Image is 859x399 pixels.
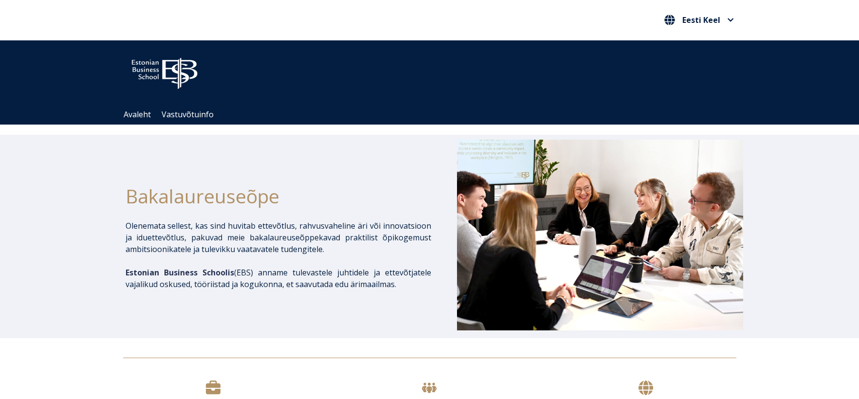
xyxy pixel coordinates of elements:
[126,267,237,278] span: (
[662,12,736,28] button: Eesti Keel
[682,16,720,24] span: Eesti Keel
[126,267,431,290] p: EBS) anname tulevastele juhtidele ja ettevõtjatele vajalikud oskused, tööriistad ja kogukonna, et...
[457,140,743,330] img: Bakalaureusetudengid
[126,267,234,278] span: Estonian Business Schoolis
[118,105,751,125] div: Navigation Menu
[162,109,214,120] a: Vastuvõtuinfo
[124,109,151,120] a: Avaleht
[126,181,431,210] h1: Bakalaureuseõpe
[123,50,206,92] img: ebs_logo2016_white
[126,220,431,255] p: Olenemata sellest, kas sind huvitab ettevõtlus, rahvusvaheline äri või innovatsioon ja iduettevõt...
[662,12,736,28] nav: Vali oma keel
